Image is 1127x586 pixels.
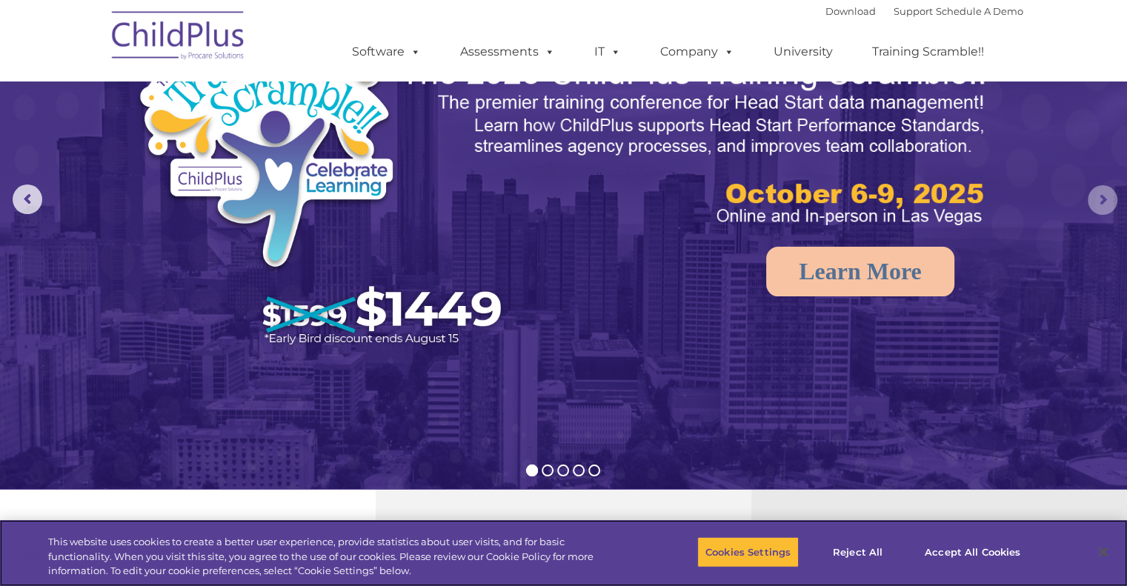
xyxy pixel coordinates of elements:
img: ChildPlus by Procare Solutions [104,1,253,75]
a: Download [825,5,876,17]
a: Training Scramble!! [857,37,999,67]
a: Support [894,5,933,17]
a: Learn More [766,247,954,296]
button: Reject All [811,536,904,567]
a: Schedule A Demo [936,5,1023,17]
button: Cookies Settings [697,536,799,567]
a: IT [579,37,636,67]
a: Software [337,37,436,67]
span: Last name [206,98,251,109]
a: Assessments [445,37,570,67]
a: University [759,37,848,67]
span: Phone number [206,159,269,170]
div: This website uses cookies to create a better user experience, provide statistics about user visit... [48,535,620,579]
button: Close [1087,536,1120,568]
button: Accept All Cookies [917,536,1028,567]
font: | [825,5,1023,17]
a: Company [645,37,749,67]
